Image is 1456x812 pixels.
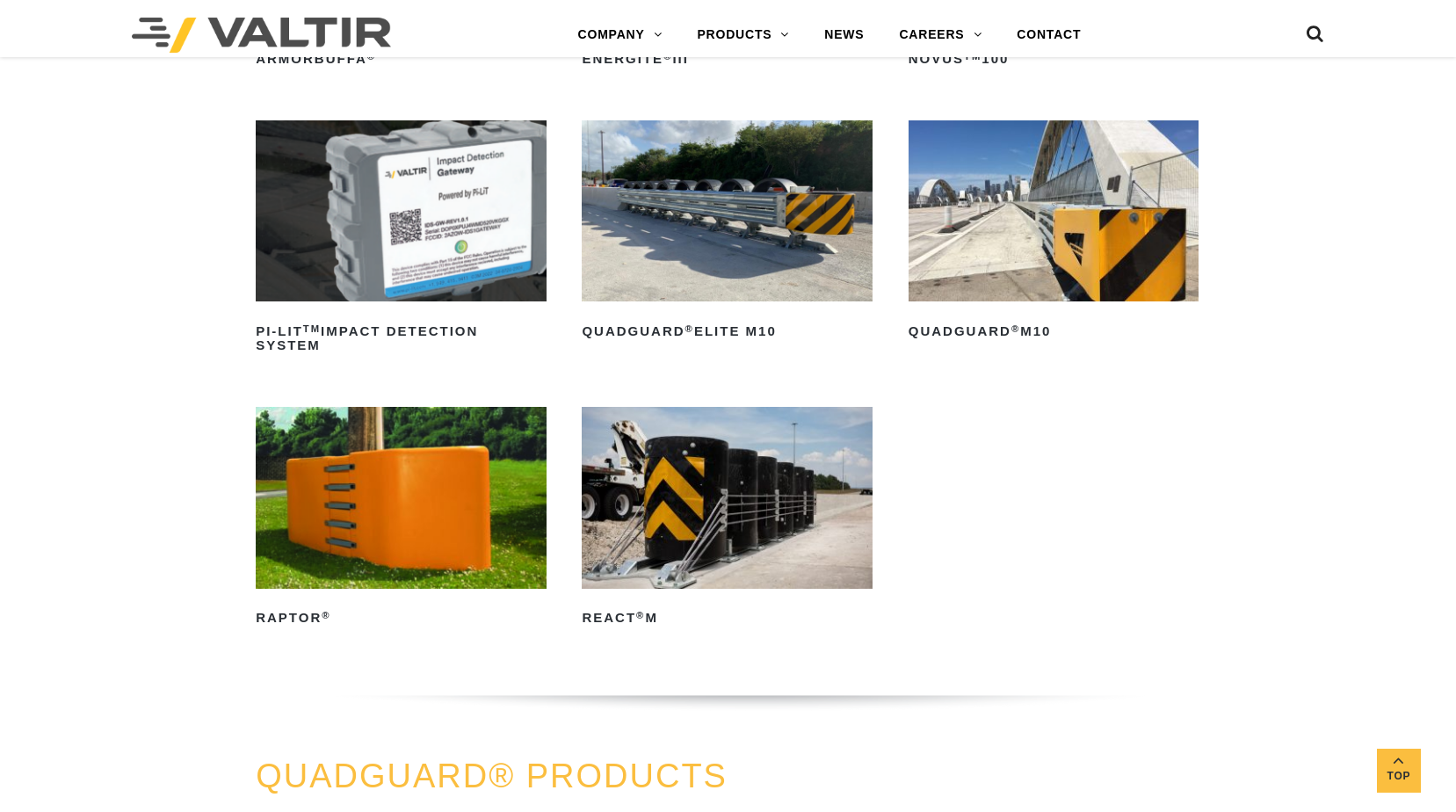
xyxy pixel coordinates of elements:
[582,317,872,345] h2: QuadGuard Elite M10
[303,323,321,334] sup: TM
[256,46,546,74] h2: ArmorBuffa
[1377,749,1421,793] a: Top
[256,758,728,794] a: QUADGUARD® PRODUCTS
[582,120,872,345] a: QuadGuard®Elite M10
[881,18,999,53] a: CAREERS
[685,323,694,334] sup: ®
[256,605,546,633] h2: RAPTOR
[256,407,546,632] a: RAPTOR®
[999,18,1098,53] a: CONTACT
[909,317,1199,345] h2: QuadGuard M10
[679,18,807,53] a: PRODUCTS
[256,317,546,359] h2: PI-LIT Impact Detection System
[909,120,1199,345] a: QuadGuard®M10
[132,18,391,53] img: Valtir
[909,46,1199,74] h2: NOVUS 100
[1377,766,1421,787] span: Top
[636,610,645,620] sup: ®
[582,46,872,74] h2: ENERGITE III
[256,120,546,360] a: PI-LITTMImpact Detection System
[1011,323,1020,334] sup: ®
[582,407,872,632] a: REACT®M
[322,610,330,620] sup: ®
[582,605,872,633] h2: REACT M
[807,18,881,53] a: NEWS
[561,18,680,53] a: COMPANY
